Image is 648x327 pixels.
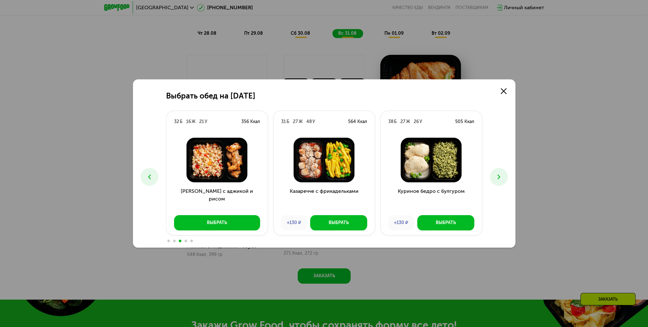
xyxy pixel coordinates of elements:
div: Ж [299,119,302,125]
div: Выбрать [329,220,349,226]
button: Выбрать [417,215,474,230]
div: 32 [174,119,179,125]
h3: [PERSON_NAME] с аджикой и рисом [166,187,268,210]
div: 26 [414,119,419,125]
div: Ж [192,119,195,125]
img: Казаречче с фрикадельками [279,138,370,182]
div: Ж [406,119,410,125]
h3: Казаречче с фрикадельками [273,187,375,210]
div: У [205,119,207,125]
div: У [419,119,422,125]
div: 505 Ккал [455,119,474,125]
img: Куриное бедро с булгуром [386,138,477,182]
div: У [312,119,315,125]
div: 16 [186,119,191,125]
div: 356 Ккал [241,119,260,125]
div: 48 [306,119,312,125]
h2: Выбрать обед на [DATE] [166,91,255,100]
img: Курица с аджикой и рисом [171,138,263,182]
div: 38 [388,119,393,125]
div: Выбрать [207,220,227,226]
h3: Куриное бедро с булгуром [381,187,482,210]
div: Выбрать [436,220,456,226]
div: 564 Ккал [348,119,367,125]
button: Выбрать [310,215,367,230]
div: 21 [199,119,204,125]
div: Б [180,119,182,125]
div: Б [394,119,397,125]
div: +130 ₽ [281,215,307,230]
div: 27 [400,119,405,125]
div: +130 ₽ [388,215,414,230]
div: 31 [281,119,286,125]
button: Выбрать [174,215,260,230]
div: 27 [293,119,298,125]
div: Б [287,119,289,125]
